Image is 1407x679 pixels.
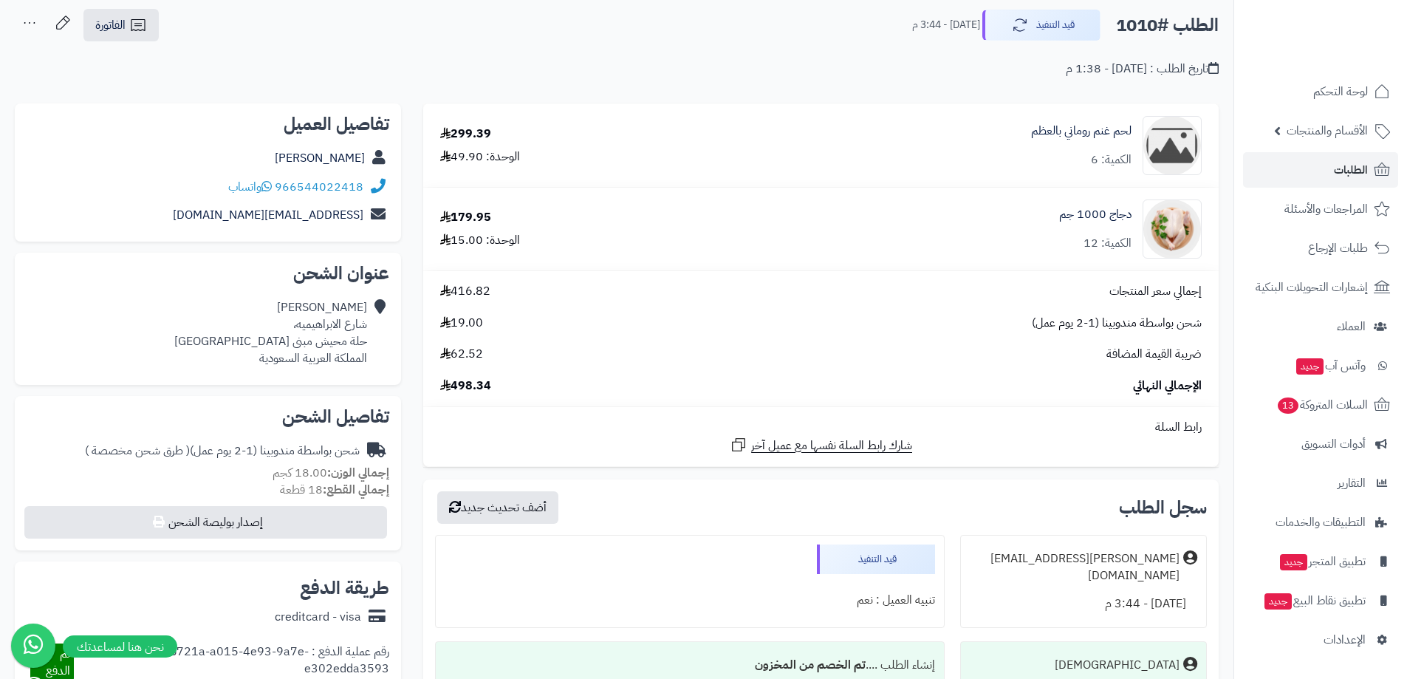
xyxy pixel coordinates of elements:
[429,419,1213,436] div: رابط السلة
[970,550,1180,584] div: [PERSON_NAME][EMAIL_ADDRESS][DOMAIN_NAME]
[1243,426,1398,462] a: أدوات التسويق
[27,408,389,426] h2: تفاصيل الشحن
[751,437,912,454] span: شارك رابط السلة نفسها مع عميل آخر
[85,443,360,460] div: شحن بواسطة مندوبينا (1-2 يوم عمل)
[1276,395,1368,415] span: السلات المتروكة
[1263,590,1366,611] span: تطبيق نقاط البيع
[1284,199,1368,219] span: المراجعات والأسئلة
[1031,123,1132,140] a: لحم غنم روماني بالعظم
[440,126,491,143] div: 299.39
[1296,358,1324,375] span: جديد
[83,9,159,41] a: الفاتورة
[1055,657,1180,674] div: [DEMOGRAPHIC_DATA]
[1243,152,1398,188] a: الطلبات
[85,442,190,460] span: ( طرق شحن مخصصة )
[817,545,935,574] div: قيد التنفيذ
[173,206,363,224] a: [EMAIL_ADDRESS][DOMAIN_NAME]
[280,481,389,499] small: 18 قطعة
[1143,116,1201,175] img: no_image-90x90.png
[1287,120,1368,141] span: الأقسام والمنتجات
[1256,277,1368,298] span: إشعارات التحويلات البنكية
[1280,554,1307,570] span: جديد
[95,16,126,34] span: الفاتورة
[1295,355,1366,376] span: وآتس آب
[1243,74,1398,109] a: لوحة التحكم
[275,178,363,196] a: 966544022418
[1143,199,1201,259] img: 683_68665723ae393_ea37f7fc-90x90.png
[440,283,490,300] span: 416.82
[1243,309,1398,344] a: العملاء
[1243,270,1398,305] a: إشعارات التحويلات البنكية
[275,149,365,167] a: [PERSON_NAME]
[1243,465,1398,501] a: التقارير
[1133,378,1202,395] span: الإجمالي النهائي
[174,299,367,366] div: [PERSON_NAME] شارع الابراهيميه، حلة محيش مبنى [GEOGRAPHIC_DATA] المملكة العربية السعودية
[1243,387,1398,423] a: السلات المتروكة13
[440,209,491,226] div: 179.95
[1243,583,1398,618] a: تطبيق نقاط البيعجديد
[755,656,866,674] b: تم الخصم من المخزون
[1243,505,1398,540] a: التطبيقات والخدمات
[1066,61,1219,78] div: تاريخ الطلب : [DATE] - 1:38 م
[1338,473,1366,494] span: التقارير
[1243,231,1398,266] a: طلبات الإرجاع
[912,18,980,33] small: [DATE] - 3:44 م
[440,315,483,332] span: 19.00
[1059,206,1132,223] a: دجاج 1000 جم
[327,464,389,482] strong: إجمالي الوزن:
[27,115,389,133] h2: تفاصيل العميل
[1243,348,1398,383] a: وآتس آبجديد
[27,265,389,282] h2: عنوان الشحن
[228,178,272,196] a: واتساب
[1264,593,1292,610] span: جديد
[1334,160,1368,180] span: الطلبات
[1091,151,1132,168] div: الكمية: 6
[445,586,934,615] div: تنبيه العميل : نعم
[440,346,483,363] span: 62.52
[970,590,1197,618] div: [DATE] - 3:44 م
[440,149,520,166] div: الوحدة: 49.90
[1109,283,1202,300] span: إجمالي سعر المنتجات
[1308,238,1368,259] span: طلبات الإرجاع
[440,378,491,395] span: 498.34
[323,481,389,499] strong: إجمالي القطع:
[982,10,1100,41] button: قيد التنفيذ
[1084,235,1132,252] div: الكمية: 12
[1032,315,1202,332] span: شحن بواسطة مندوبينا (1-2 يوم عمل)
[24,506,387,539] button: إصدار بوليصة الشحن
[1324,629,1366,650] span: الإعدادات
[1276,512,1366,533] span: التطبيقات والخدمات
[1313,81,1368,102] span: لوحة التحكم
[1119,499,1207,516] h3: سجل الطلب
[1307,38,1393,69] img: logo-2.png
[1243,622,1398,658] a: الإعدادات
[1301,434,1366,454] span: أدوات التسويق
[730,436,912,454] a: شارك رابط السلة نفسها مع عميل آخر
[273,464,389,482] small: 18.00 كجم
[437,491,558,524] button: أضف تحديث جديد
[1106,346,1202,363] span: ضريبة القيمة المضافة
[440,232,520,249] div: الوحدة: 15.00
[1337,316,1366,337] span: العملاء
[300,579,389,597] h2: طريقة الدفع
[1278,397,1298,414] span: 13
[1243,544,1398,579] a: تطبيق المتجرجديد
[1243,191,1398,227] a: المراجعات والأسئلة
[275,609,361,626] div: creditcard - visa
[1278,551,1366,572] span: تطبيق المتجر
[1116,10,1219,41] h2: الطلب #1010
